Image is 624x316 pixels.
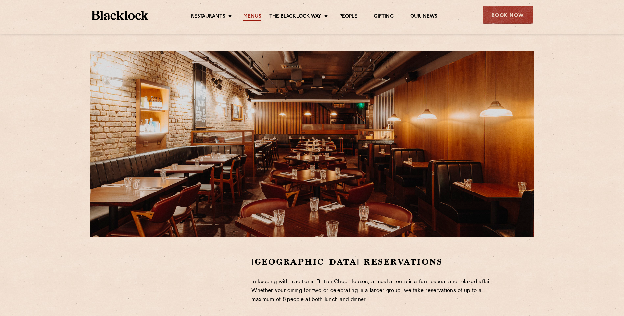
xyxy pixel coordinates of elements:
a: Our News [410,13,437,21]
h2: [GEOGRAPHIC_DATA] Reservations [251,256,504,268]
img: BL_Textured_Logo-footer-cropped.svg [92,11,149,20]
div: Book Now [483,6,533,24]
a: The Blacklock Way [269,13,321,21]
a: People [339,13,357,21]
a: Restaurants [191,13,225,21]
p: In keeping with traditional British Chop Houses, a meal at ours is a fun, casual and relaxed affa... [251,278,504,304]
a: Menus [243,13,261,21]
a: Gifting [374,13,393,21]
